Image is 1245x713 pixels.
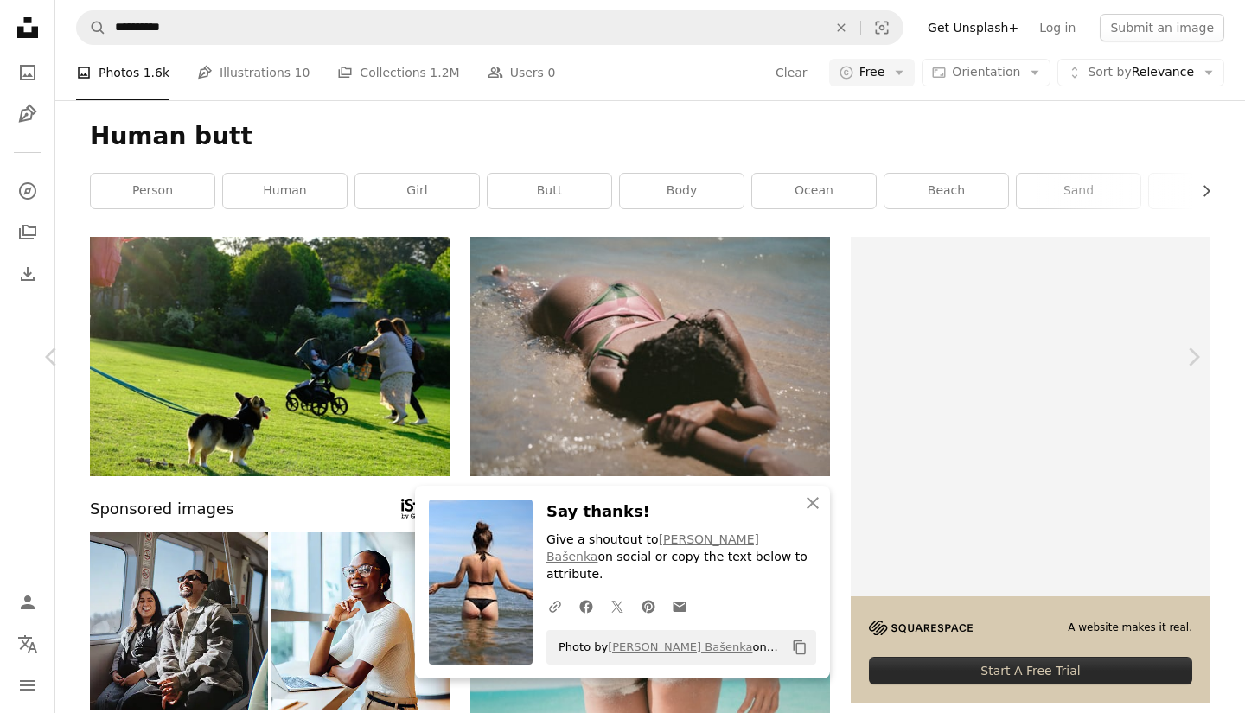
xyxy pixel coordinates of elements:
[90,121,1210,152] h1: Human butt
[197,45,310,100] a: Illustrations 10
[664,589,695,623] a: Share over email
[1088,64,1194,81] span: Relevance
[488,45,556,100] a: Users 0
[775,59,808,86] button: Clear
[10,215,45,250] a: Collections
[546,532,759,563] a: [PERSON_NAME] Bašenka
[90,237,450,476] img: A woman walking a dog and a baby in a stroller
[10,97,45,131] a: Illustrations
[90,348,450,364] a: A woman walking a dog and a baby in a stroller
[917,14,1029,41] a: Get Unsplash+
[952,65,1020,79] span: Orientation
[884,174,1008,208] a: beach
[470,237,830,476] img: woman in pink bikini lying on beach
[550,633,785,661] span: Photo by on
[851,237,1210,703] a: A website makes it real.Start A Free Trial
[571,589,602,623] a: Share on Facebook
[633,589,664,623] a: Share on Pinterest
[620,174,744,208] a: body
[1100,14,1224,41] button: Submit an image
[922,59,1050,86] button: Orientation
[785,633,814,662] button: Copy to clipboard
[10,174,45,208] a: Explore
[10,257,45,291] a: Download History
[861,11,903,44] button: Visual search
[1057,59,1224,86] button: Sort byRelevance
[547,63,555,82] span: 0
[602,589,633,623] a: Share on Twitter
[1029,14,1086,41] a: Log in
[91,174,214,208] a: person
[295,63,310,82] span: 10
[355,174,479,208] a: girl
[829,59,916,86] button: Free
[752,174,876,208] a: ocean
[90,497,233,522] span: Sponsored images
[546,500,816,525] h3: Say thanks!
[10,55,45,90] a: Photos
[869,657,1192,684] div: Start A Free Trial
[608,640,752,653] a: [PERSON_NAME] Bašenka
[869,621,973,635] img: file-1705255347840-230a6ab5bca9image
[1141,274,1245,440] a: Next
[470,348,830,364] a: woman in pink bikini lying on beach
[76,10,903,45] form: Find visuals sitewide
[10,585,45,620] a: Log in / Sign up
[859,64,885,81] span: Free
[1088,65,1131,79] span: Sort by
[488,174,611,208] a: butt
[1068,621,1192,635] span: A website makes it real.
[546,532,816,583] p: Give a shoutout to on social or copy the text below to attribute.
[822,11,860,44] button: Clear
[223,174,347,208] a: human
[337,45,459,100] a: Collections 1.2M
[10,668,45,703] button: Menu
[10,627,45,661] button: Language
[1017,174,1140,208] a: sand
[77,11,106,44] button: Search Unsplash
[430,63,459,82] span: 1.2M
[90,532,268,710] img: Couple riding on subway in San Francisco, California
[271,532,450,710] img: Smiling professional seated at a desk with a laptop in an office
[1191,174,1210,208] button: scroll list to the right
